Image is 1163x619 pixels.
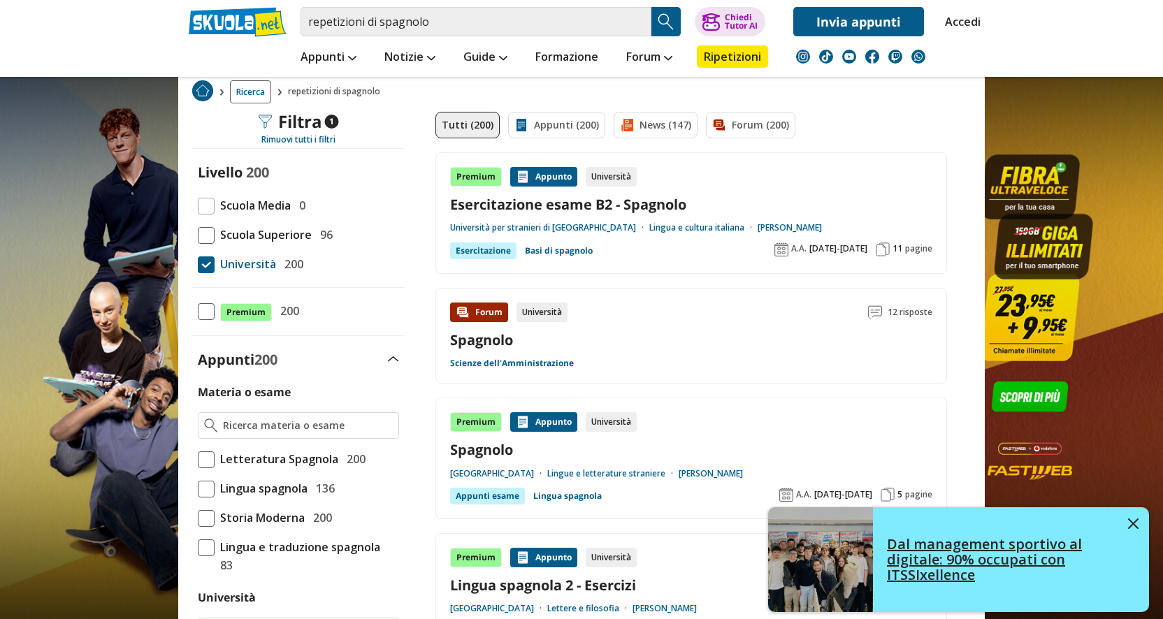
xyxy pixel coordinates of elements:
[381,45,439,71] a: Notizie
[516,170,530,184] img: Appunti contenuto
[215,226,312,244] span: Scuola Superiore
[297,45,360,71] a: Appunti
[656,11,677,32] img: Cerca appunti, riassunti o versioni
[516,551,530,565] img: Appunti contenuto
[223,418,393,432] input: Ricerca materia o esame
[547,468,679,479] a: Lingue e letterature straniere
[793,7,924,36] a: Invia appunti
[865,50,879,64] img: facebook
[774,242,788,256] img: Anno accademico
[308,509,332,527] span: 200
[1128,518,1139,529] img: close
[706,112,795,138] a: Forum (200)
[876,242,890,256] img: Pagine
[532,45,602,71] a: Formazione
[620,118,634,132] img: News filtro contenuto
[517,303,568,322] div: Università
[679,468,743,479] a: [PERSON_NAME]
[450,195,932,214] a: Esercitazione esame B2 - Spagnolo
[301,7,651,36] input: Cerca appunti, riassunti o versioni
[868,305,882,319] img: Commenti lettura
[791,243,807,254] span: A.A.
[697,45,768,68] a: Ripetizioni
[450,468,547,479] a: [GEOGRAPHIC_DATA]
[586,548,637,567] div: Università
[388,356,399,362] img: Apri e chiudi sezione
[341,450,366,468] span: 200
[888,303,932,322] span: 12 risposte
[510,167,577,187] div: Appunto
[887,537,1118,583] h4: Dal management sportivo al digitale: 90% occupati con ITSSIxellence
[450,303,508,322] div: Forum
[533,488,602,504] a: Lingua spagnola
[192,134,405,145] div: Rimuovi tutti i filtri
[259,112,339,131] div: Filtra
[215,196,291,214] span: Scuola Media
[198,163,243,182] label: Livello
[215,509,305,527] span: Storia Moderna
[779,488,793,502] img: Anno accademico
[633,603,697,614] a: [PERSON_NAME]
[893,243,902,254] span: 11
[905,489,932,500] span: pagine
[254,350,277,369] span: 200
[911,50,925,64] img: WhatsApp
[897,489,902,500] span: 5
[198,590,256,605] label: Università
[450,330,513,349] a: Spagnolo
[842,50,856,64] img: youtube
[246,163,269,182] span: 200
[220,303,272,321] span: Premium
[514,118,528,132] img: Appunti filtro contenuto
[198,350,277,369] label: Appunti
[819,50,833,64] img: tiktok
[315,226,333,244] span: 96
[215,255,276,273] span: Università
[198,384,291,400] label: Materia o esame
[310,479,335,497] span: 136
[288,80,386,103] span: repetizioni di spagnolo
[450,358,574,369] a: Scienze dell'Amministrazione
[712,118,726,132] img: Forum filtro contenuto
[586,167,637,187] div: Università
[796,489,811,500] span: A.A.
[809,243,867,254] span: [DATE]-[DATE]
[294,196,305,214] span: 0
[450,412,502,432] div: Premium
[275,302,299,320] span: 200
[450,488,525,504] div: Appunti esame
[204,418,217,432] img: Ricerca materia o esame
[215,450,338,468] span: Letteratura Spagnola
[758,222,822,233] a: [PERSON_NAME]
[450,548,502,567] div: Premium
[450,603,547,614] a: [GEOGRAPHIC_DATA]
[435,112,500,138] a: Tutti (200)
[450,242,517,259] div: Esercitazione
[695,7,765,36] button: ChiediTutor AI
[525,242,593,259] a: Basi di spagnolo
[649,222,758,233] a: Lingua e cultura italiana
[945,7,974,36] a: Accedi
[905,243,932,254] span: pagine
[547,603,633,614] a: Lettere e filosofia
[814,489,872,500] span: [DATE]-[DATE]
[215,479,308,497] span: Lingua spagnola
[215,538,380,556] span: Lingua e traduzione spagnola
[259,115,273,129] img: Filtra filtri mobile
[215,556,233,574] span: 83
[325,115,339,129] span: 1
[450,440,932,459] a: Spagnolo
[450,222,649,233] a: Università per stranieri di [GEOGRAPHIC_DATA]
[510,412,577,432] div: Appunto
[508,112,605,138] a: Appunti (200)
[768,507,1149,612] a: Dal management sportivo al digitale: 90% occupati con ITSSIxellence
[450,167,502,187] div: Premium
[586,412,637,432] div: Università
[623,45,676,71] a: Forum
[796,50,810,64] img: instagram
[230,80,271,103] a: Ricerca
[460,45,511,71] a: Guide
[279,255,303,273] span: 200
[456,305,470,319] img: Forum contenuto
